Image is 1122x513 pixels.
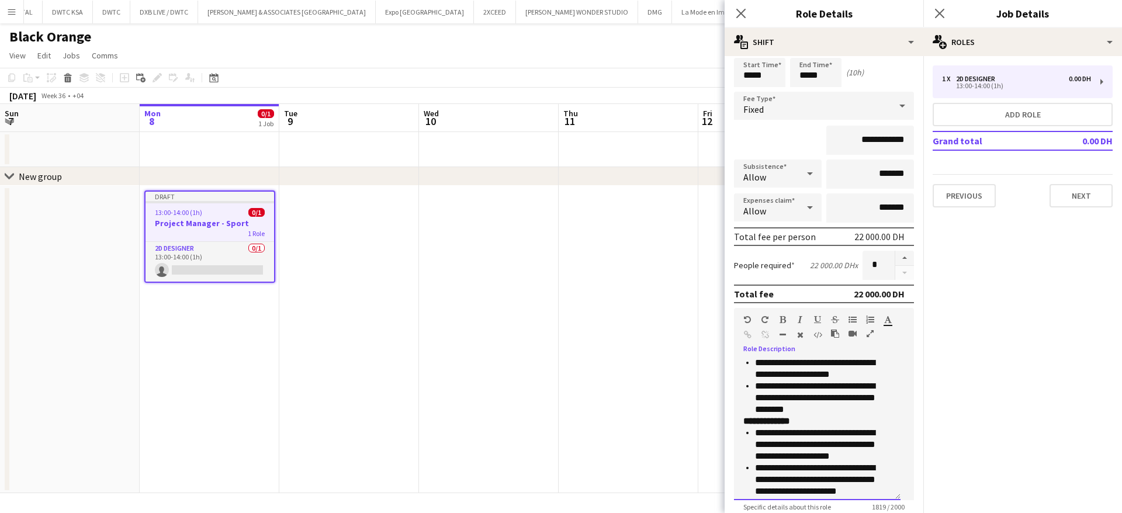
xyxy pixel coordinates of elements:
[813,315,822,324] button: Underline
[743,315,752,324] button: Undo
[743,205,766,217] span: Allow
[146,242,274,282] app-card-role: 2D Designer0/113:00-14:00 (1h)
[725,6,923,21] h3: Role Details
[933,131,1044,150] td: Grand total
[1069,75,1091,83] div: 0.00 DH
[672,1,749,23] button: La Mode en Images
[734,231,816,242] div: Total fee per person
[831,329,839,338] button: Paste as plain text
[813,330,822,339] button: HTML Code
[5,48,30,63] a: View
[778,315,787,324] button: Bold
[474,1,516,23] button: 2XCEED
[831,315,839,324] button: Strikethrough
[701,115,712,128] span: 12
[866,315,874,324] button: Ordered List
[43,1,93,23] button: DWTC KSA
[248,229,265,238] span: 1 Role
[155,208,202,217] span: 13:00-14:00 (1h)
[258,109,274,118] span: 0/1
[933,103,1113,126] button: Add role
[9,28,91,46] h1: Black Orange
[734,288,774,300] div: Total fee
[143,115,161,128] span: 8
[923,6,1122,21] h3: Job Details
[146,192,274,201] div: Draft
[424,108,439,119] span: Wed
[87,48,123,63] a: Comms
[92,50,118,61] span: Comms
[563,108,578,119] span: Thu
[422,115,439,128] span: 10
[144,190,275,283] app-job-card: Draft13:00-14:00 (1h)0/1Project Manager - Sport1 Role2D Designer0/113:00-14:00 (1h)
[849,329,857,338] button: Insert video
[1044,131,1113,150] td: 0.00 DH
[5,108,19,119] span: Sun
[884,315,892,324] button: Text Color
[810,260,858,271] div: 22 000.00 DH x
[743,171,766,183] span: Allow
[846,67,864,78] div: (10h)
[58,48,85,63] a: Jobs
[863,502,914,511] span: 1819 / 2000
[956,75,1000,83] div: 2D Designer
[37,50,51,61] span: Edit
[734,502,840,511] span: Specific details about this role
[9,50,26,61] span: View
[39,91,68,100] span: Week 36
[130,1,198,23] button: DXB LIVE / DWTC
[923,28,1122,56] div: Roles
[743,103,764,115] span: Fixed
[146,218,274,228] h3: Project Manager - Sport
[854,288,905,300] div: 22 000.00 DH
[849,315,857,324] button: Unordered List
[284,108,297,119] span: Tue
[9,90,36,102] div: [DATE]
[282,115,297,128] span: 9
[516,1,638,23] button: [PERSON_NAME] WONDER STUDIO
[761,315,769,324] button: Redo
[376,1,474,23] button: Expo [GEOGRAPHIC_DATA]
[562,115,578,128] span: 11
[72,91,84,100] div: +04
[144,108,161,119] span: Mon
[703,108,712,119] span: Fri
[778,330,787,339] button: Horizontal Line
[866,329,874,338] button: Fullscreen
[796,330,804,339] button: Clear Formatting
[93,1,130,23] button: DWTC
[3,115,19,128] span: 7
[33,48,56,63] a: Edit
[258,119,273,128] div: 1 Job
[895,251,914,266] button: Increase
[734,260,795,271] label: People required
[942,75,956,83] div: 1 x
[248,208,265,217] span: 0/1
[1050,184,1113,207] button: Next
[933,184,996,207] button: Previous
[19,171,62,182] div: New group
[942,83,1091,89] div: 13:00-14:00 (1h)
[725,28,923,56] div: Shift
[198,1,376,23] button: [PERSON_NAME] & ASSOCIATES [GEOGRAPHIC_DATA]
[854,231,905,242] div: 22 000.00 DH
[796,315,804,324] button: Italic
[63,50,80,61] span: Jobs
[638,1,672,23] button: DMG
